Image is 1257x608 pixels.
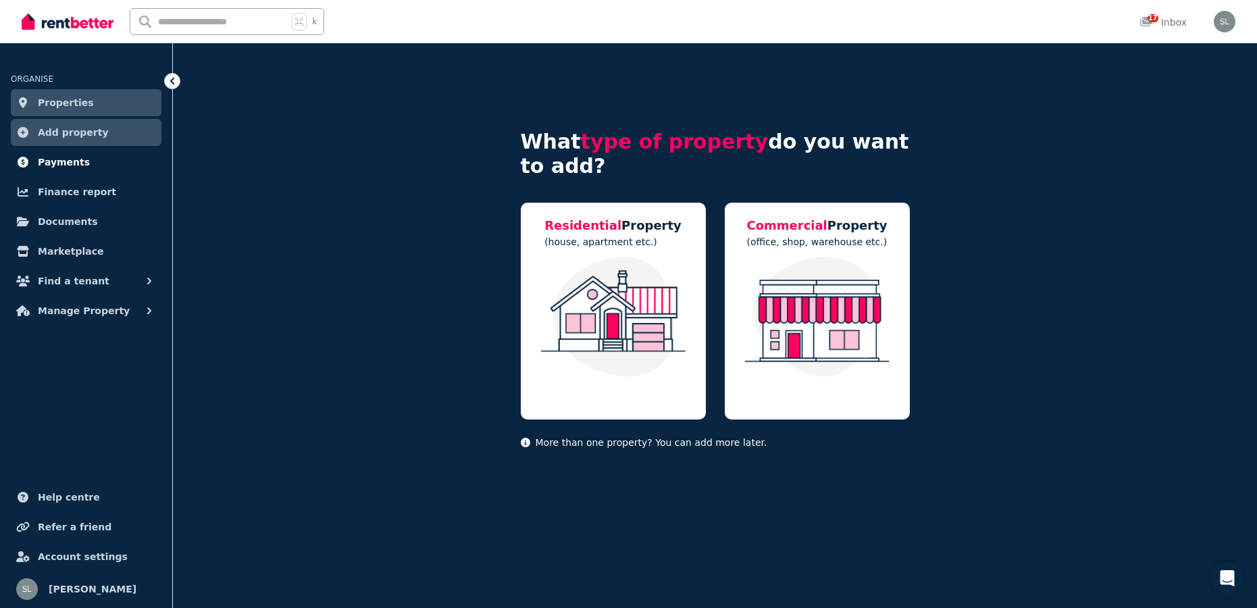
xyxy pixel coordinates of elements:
[49,581,136,597] span: [PERSON_NAME]
[22,11,113,32] img: RentBetter
[38,519,111,535] span: Refer a friend
[544,235,682,249] p: (house, apartment etc.)
[38,303,130,319] span: Manage Property
[746,218,827,232] span: Commercial
[11,119,161,146] a: Add property
[1148,14,1158,22] span: 17
[38,549,128,565] span: Account settings
[38,184,116,200] span: Finance report
[38,273,109,289] span: Find a tenant
[581,130,769,153] span: type of property
[11,543,161,570] a: Account settings
[1214,11,1235,32] img: Sean Lennon
[521,130,910,178] h4: What do you want to add?
[38,213,98,230] span: Documents
[11,89,161,116] a: Properties
[11,178,161,205] a: Finance report
[11,484,161,511] a: Help centre
[38,243,103,259] span: Marketplace
[746,235,887,249] p: (office, shop, warehouse etc.)
[38,95,94,111] span: Properties
[11,268,161,295] button: Find a tenant
[738,257,896,377] img: Commercial Property
[38,124,109,141] span: Add property
[544,218,621,232] span: Residential
[11,74,53,84] span: ORGANISE
[312,16,317,27] span: k
[11,149,161,176] a: Payments
[746,216,887,235] h5: Property
[11,297,161,324] button: Manage Property
[11,208,161,235] a: Documents
[521,436,910,449] p: More than one property? You can add more later.
[38,489,100,505] span: Help centre
[11,513,161,540] a: Refer a friend
[1139,16,1187,29] div: Inbox
[38,154,90,170] span: Payments
[1211,562,1243,594] div: Open Intercom Messenger
[11,238,161,265] a: Marketplace
[534,257,692,377] img: Residential Property
[544,216,682,235] h5: Property
[16,578,38,600] img: Sean Lennon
